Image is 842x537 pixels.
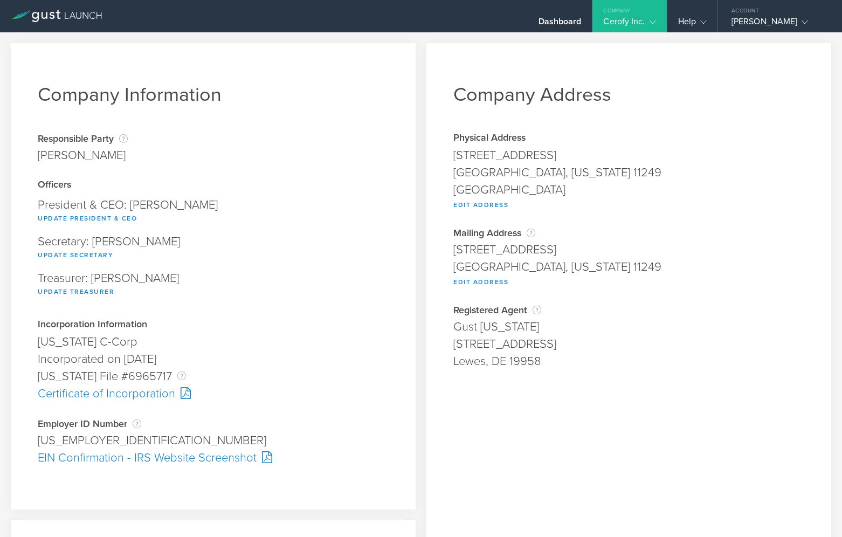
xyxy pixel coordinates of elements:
div: Cerofy Inc. [603,16,655,32]
h1: Company Address [453,83,804,106]
div: Physical Address [453,133,804,144]
div: Employer ID Number [38,418,389,429]
div: Secretary: [PERSON_NAME] [38,230,389,267]
div: Responsible Party [38,133,128,144]
div: [STREET_ADDRESS] [453,335,804,353]
div: Registered Agent [453,305,804,315]
div: [GEOGRAPHIC_DATA], [US_STATE] 11249 [453,164,804,181]
div: [STREET_ADDRESS] [453,241,804,258]
div: [GEOGRAPHIC_DATA], [US_STATE] 11249 [453,258,804,276]
div: EIN Confirmation - IRS Website Screenshot [38,449,389,466]
div: Gust [US_STATE] [453,318,804,335]
div: [PERSON_NAME] [38,147,128,164]
button: Update President & CEO [38,212,137,225]
button: Edit Address [453,276,508,288]
div: Lewes, DE 19958 [453,353,804,370]
div: [GEOGRAPHIC_DATA] [453,181,804,198]
button: Update Treasurer [38,285,114,298]
h1: Company Information [38,83,389,106]
iframe: Chat Widget [788,485,842,537]
div: [US_STATE] C-Corp [38,333,389,350]
div: Help [678,16,707,32]
div: Incorporation Information [38,320,389,331]
div: [PERSON_NAME] [731,16,823,32]
div: [US_EMPLOYER_IDENTIFICATION_NUMBER] [38,432,389,449]
div: Incorporated on [DATE] [38,350,389,368]
div: Officers [38,180,389,191]
div: [US_STATE] File #6965717 [38,368,389,385]
div: [STREET_ADDRESS] [453,147,804,164]
button: Edit Address [453,198,508,211]
button: Update Secretary [38,249,113,261]
div: Dashboard [539,16,582,32]
div: Mailing Address [453,228,804,238]
div: President & CEO: [PERSON_NAME] [38,194,389,230]
div: Treasurer: [PERSON_NAME] [38,267,389,304]
div: Certificate of Incorporation [38,385,389,402]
